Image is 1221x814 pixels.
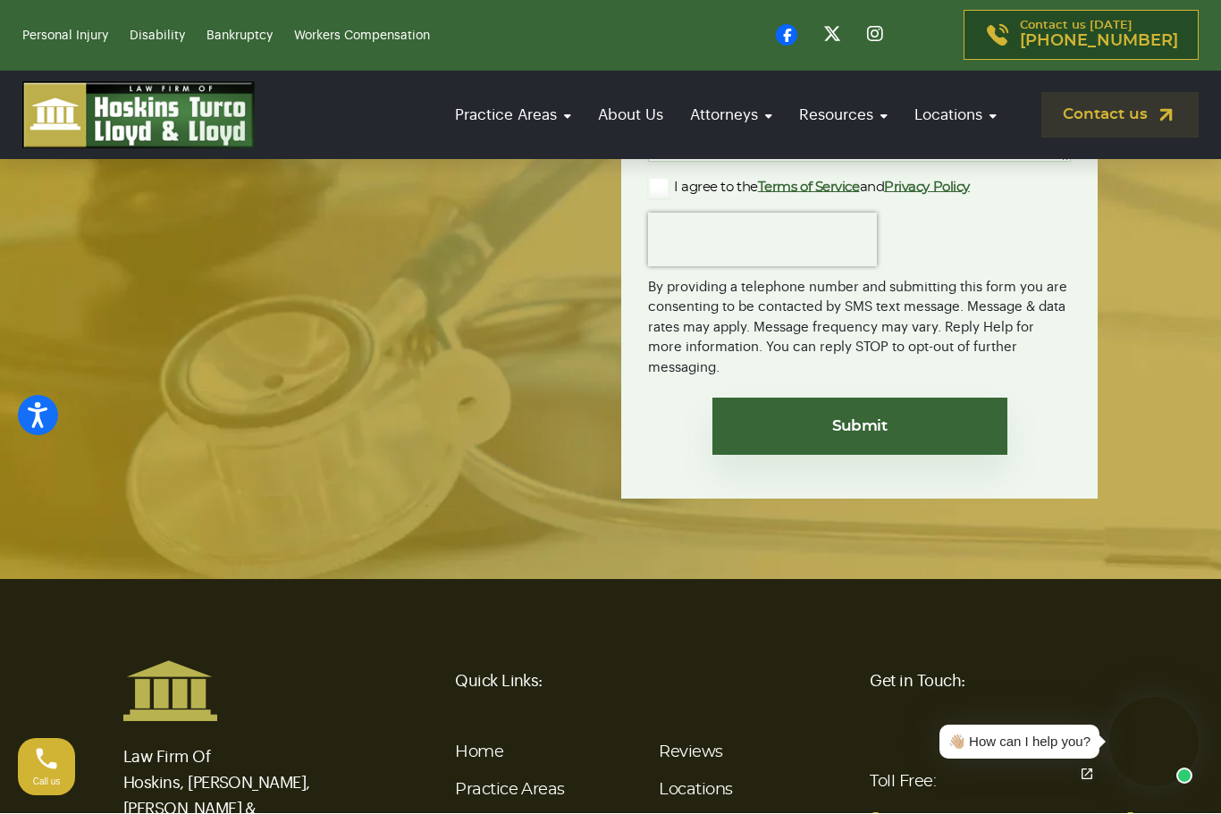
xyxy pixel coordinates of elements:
[948,733,1090,753] div: 👋🏼 How can I help you?
[22,30,108,43] a: Personal Injury
[446,90,580,141] a: Practice Areas
[659,745,722,761] a: Reviews
[455,660,848,703] h6: Quick Links:
[905,90,1006,141] a: Locations
[884,180,970,194] a: Privacy Policy
[130,30,185,43] a: Disability
[1041,93,1199,138] a: Contact us
[659,783,732,799] a: Locations
[758,180,860,194] a: Terms of Service
[1068,756,1106,793] a: Open chat
[22,82,255,149] img: logo
[455,783,564,799] a: Practice Areas
[33,777,61,787] span: Call us
[206,30,273,43] a: Bankruptcy
[1020,33,1178,51] span: [PHONE_NUMBER]
[870,660,1098,703] h6: Get in Touch:
[964,11,1199,61] a: Contact us [DATE][PHONE_NUMBER]
[712,399,1007,456] input: Submit
[455,745,503,761] a: Home
[681,90,781,141] a: Attorneys
[1020,21,1178,51] p: Contact us [DATE]
[648,267,1071,380] div: By providing a telephone number and submitting this form you are consenting to be contacted by SM...
[790,90,897,141] a: Resources
[589,90,672,141] a: About Us
[648,178,970,199] label: I agree to the and
[294,30,430,43] a: Workers Compensation
[648,214,877,267] iframe: reCAPTCHA
[123,660,217,723] img: Hoskins and Turco Logo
